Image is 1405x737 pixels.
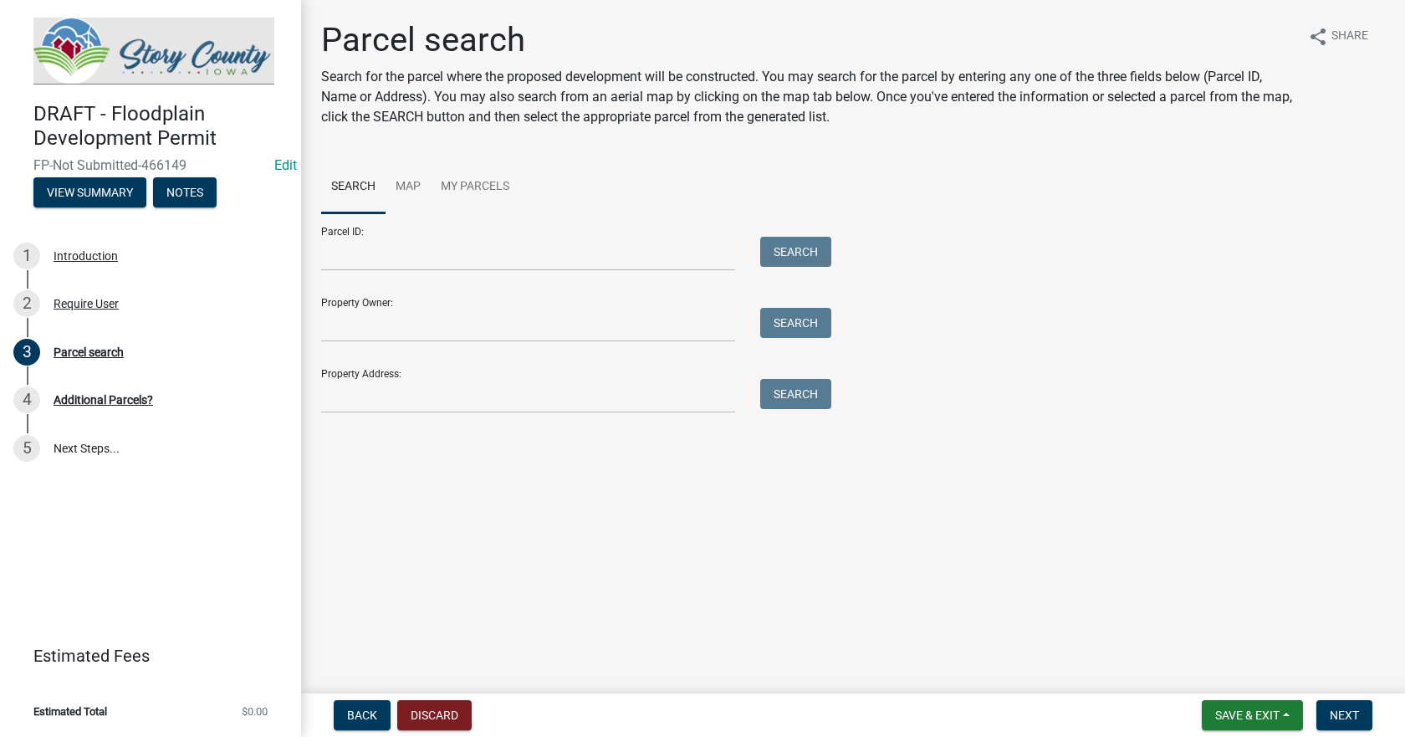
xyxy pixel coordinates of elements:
wm-modal-confirm: Notes [153,187,217,200]
a: Map [386,161,431,214]
div: 1 [13,243,40,269]
div: 2 [13,290,40,317]
div: Parcel search [54,346,124,358]
button: Notes [153,177,217,207]
a: Search [321,161,386,214]
span: Save & Exit [1215,709,1280,722]
span: Share [1331,27,1368,47]
span: Next [1330,709,1359,722]
h4: DRAFT - Floodplain Development Permit [33,102,288,151]
button: Search [760,379,831,409]
button: Back [334,700,391,730]
button: Discard [397,700,472,730]
div: 4 [13,386,40,413]
span: $0.00 [242,706,268,717]
button: Next [1316,700,1372,730]
div: 3 [13,339,40,366]
button: Save & Exit [1202,700,1303,730]
span: Back [347,709,377,722]
a: Estimated Fees [13,639,274,673]
button: View Summary [33,177,146,207]
button: Search [760,308,831,338]
div: Require User [54,298,119,310]
i: share [1308,27,1328,47]
button: shareShare [1295,20,1382,53]
div: Additional Parcels? [54,394,153,406]
a: Edit [274,157,297,173]
span: Estimated Total [33,706,107,717]
img: Story County, Iowa [33,18,274,84]
div: Introduction [54,250,118,262]
p: Search for the parcel where the proposed development will be constructed. You may search for the ... [321,67,1295,127]
button: Search [760,237,831,267]
wm-modal-confirm: Edit Application Number [274,157,297,173]
a: My Parcels [431,161,519,214]
div: 5 [13,435,40,462]
h1: Parcel search [321,20,1295,60]
wm-modal-confirm: Summary [33,187,146,200]
span: FP-Not Submitted-466149 [33,157,268,173]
